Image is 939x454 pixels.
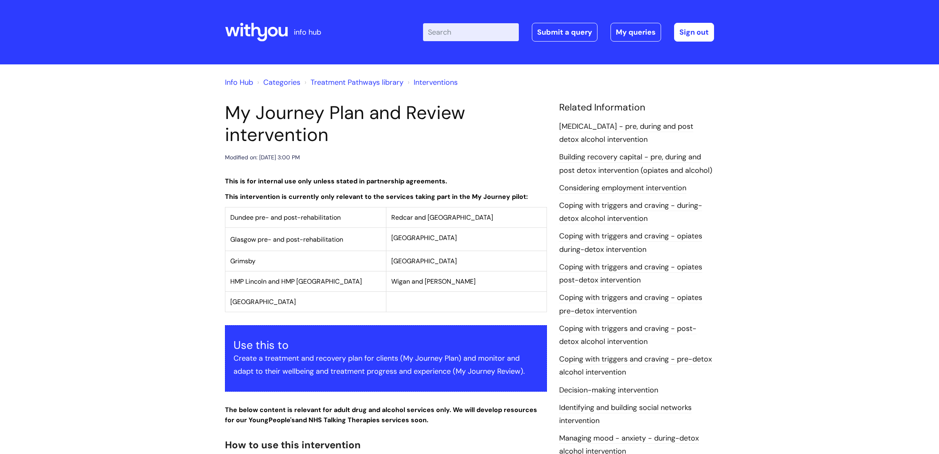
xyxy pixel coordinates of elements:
a: Coping with triggers and craving - post-detox alcohol intervention [559,324,697,347]
a: Coping with triggers and craving - during-detox alcohol intervention [559,201,702,224]
span: Dundee pre- and post-rehabilitation [230,213,341,222]
span: Wigan and [PERSON_NAME] [391,277,476,286]
a: Info Hub [225,77,253,87]
a: Submit a query [532,23,597,42]
a: Treatment Pathways library [311,77,403,87]
span: [GEOGRAPHIC_DATA] [391,257,457,265]
a: Interventions [414,77,458,87]
a: Sign out [674,23,714,42]
h3: Use this to [234,339,538,352]
strong: The below content is relevant for adult drug and alcohol services only. We will develop resources... [225,406,537,424]
li: Interventions [406,76,458,89]
span: [GEOGRAPHIC_DATA] [391,234,457,242]
a: Categories [263,77,300,87]
div: Modified on: [DATE] 3:00 PM [225,152,300,163]
a: Decision-making intervention [559,385,658,396]
span: Glasgow pre- and post-rehabilitation [230,235,343,244]
li: Treatment Pathways library [302,76,403,89]
strong: This intervention is currently only relevant to the services taking part in the My Journey pilot: [225,192,528,201]
a: Coping with triggers and craving - opiates pre-detox intervention [559,293,702,316]
strong: This is for internal use only unless stated in partnership agreements. [225,177,447,185]
span: [GEOGRAPHIC_DATA] [230,298,296,306]
p: Create a treatment and recovery plan for clients (My Journey Plan) and monitor and adapt to their... [234,352,538,378]
strong: People's [269,416,295,424]
span: HMP Lincoln and HMP [GEOGRAPHIC_DATA] [230,277,362,286]
p: info hub [294,26,321,39]
a: My queries [611,23,661,42]
input: Search [423,23,519,41]
a: Considering employment intervention [559,183,686,194]
span: How to use this intervention [225,439,361,451]
a: [MEDICAL_DATA] - pre, during and post detox alcohol intervention [559,121,693,145]
h4: Related Information [559,102,714,113]
a: Coping with triggers and craving - opiates post-detox intervention [559,262,702,286]
div: | - [423,23,714,42]
span: Redcar and [GEOGRAPHIC_DATA] [391,213,493,222]
a: Coping with triggers and craving - pre-detox alcohol intervention [559,354,712,378]
a: Coping with triggers and craving - opiates during-detox intervention [559,231,702,255]
a: Identifying and building social networks intervention [559,403,692,426]
span: Grimsby [230,257,256,265]
h1: My Journey Plan and Review intervention [225,102,547,146]
a: Building recovery capital - pre, during and post detox intervention (opiates and alcohol) [559,152,712,176]
li: Solution home [255,76,300,89]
